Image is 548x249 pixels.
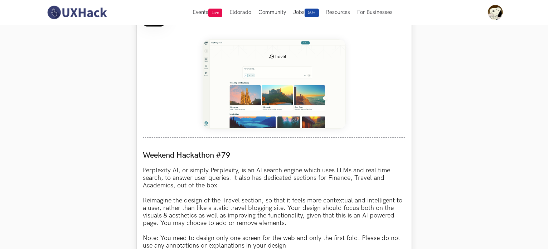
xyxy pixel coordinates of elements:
[305,9,319,17] span: 50+
[203,39,346,129] img: Weekend_Hackathon_79_banner.png
[208,9,222,17] span: Live
[488,5,503,20] img: Your profile pic
[45,5,109,20] img: UXHack-logo.png
[143,150,405,160] label: Weekend Hackathon #79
